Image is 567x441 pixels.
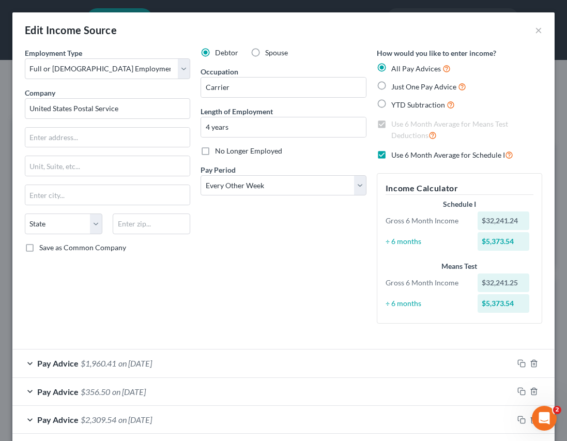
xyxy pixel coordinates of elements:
div: $32,241.24 [478,211,529,230]
input: Search company by name... [25,98,190,119]
div: $32,241.25 [478,273,529,292]
div: Schedule I [386,199,533,209]
span: $1,960.41 [81,358,116,368]
span: on [DATE] [118,415,152,424]
input: -- [201,78,365,97]
span: on [DATE] [112,387,146,397]
label: How would you like to enter income? [377,48,496,58]
span: Spouse [265,48,288,57]
input: Enter address... [25,128,190,147]
span: Company [25,88,55,97]
span: Pay Period [201,165,236,174]
span: Pay Advice [37,358,79,368]
button: × [535,24,542,36]
div: Means Test [386,261,533,271]
label: Occupation [201,66,238,77]
span: No Longer Employed [215,146,282,155]
div: $5,373.54 [478,232,529,251]
span: Employment Type [25,49,82,57]
iframe: Intercom live chat [532,406,557,431]
input: Enter zip... [113,214,190,234]
span: Use 6 Month Average for Means Test Deductions [391,119,508,140]
div: Edit Income Source [25,23,117,37]
div: ÷ 6 months [380,298,473,309]
div: ÷ 6 months [380,236,473,247]
label: Length of Employment [201,106,273,117]
input: Unit, Suite, etc... [25,156,190,176]
span: All Pay Advices [391,64,441,73]
span: Pay Advice [37,415,79,424]
span: Just One Pay Advice [391,82,456,91]
span: Pay Advice [37,387,79,397]
input: Enter city... [25,185,190,205]
span: Use 6 Month Average for Schedule I [391,150,505,159]
div: $5,373.54 [478,294,529,313]
span: Debtor [215,48,238,57]
span: on [DATE] [118,358,152,368]
div: Gross 6 Month Income [380,278,473,288]
h5: Income Calculator [386,182,533,195]
span: Save as Common Company [39,243,126,252]
input: ex: 2 years [201,117,365,137]
span: $356.50 [81,387,110,397]
span: YTD Subtraction [391,100,445,109]
span: 2 [553,406,561,414]
span: $2,309.54 [81,415,116,424]
div: Gross 6 Month Income [380,216,473,226]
